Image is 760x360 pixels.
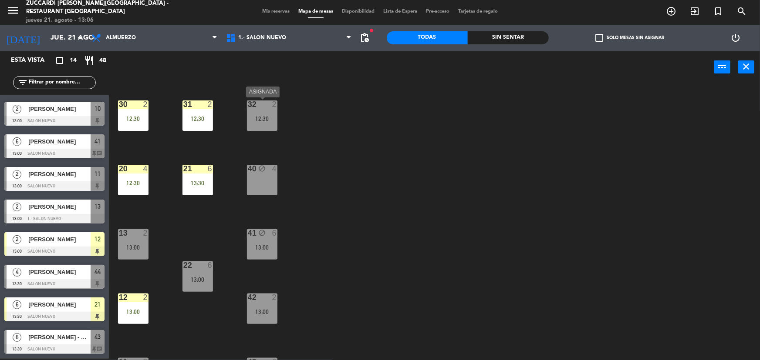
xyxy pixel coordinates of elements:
span: 43 [95,332,101,342]
span: pending_actions [360,33,370,43]
span: Pre-acceso [422,9,454,14]
i: block [258,229,266,237]
span: 14 [70,56,77,66]
div: 22 [183,261,184,269]
span: [PERSON_NAME] [28,300,91,309]
span: 41 [95,136,101,147]
span: [PERSON_NAME] [28,170,91,179]
input: Filtrar por nombre... [28,78,95,87]
button: menu [7,4,20,20]
span: [PERSON_NAME] [28,267,91,277]
span: 2 [13,203,21,211]
div: 2 [272,293,277,301]
span: 6 [13,300,21,309]
div: 6 [208,261,213,269]
div: jueves 21. agosto - 13:06 [26,16,183,25]
button: power_input [714,60,730,73]
div: 13:00 [182,277,213,283]
div: 12:30 [247,116,277,122]
div: 12:30 [118,116,149,122]
span: 2 [13,235,21,244]
i: add_circle_outline [666,6,676,17]
span: 44 [95,267,101,277]
span: 2 [13,170,21,179]
i: turned_in_not [713,6,723,17]
span: 4 [13,268,21,277]
div: 2 [143,229,149,237]
div: 13:30 [182,180,213,186]
div: 31 [183,100,184,108]
span: 2 [13,105,21,113]
i: close [741,61,752,72]
span: [PERSON_NAME] [28,137,91,146]
i: power_settings_new [730,33,741,43]
span: 48 [99,56,106,66]
div: Todas [387,31,468,44]
span: 6 [13,333,21,342]
div: 13:00 [247,309,277,315]
div: 2 [208,100,213,108]
i: filter_list [17,77,28,88]
div: 4 [272,165,277,173]
span: [PERSON_NAME] [28,235,91,244]
span: 10 [95,103,101,114]
span: [PERSON_NAME] [28,104,91,113]
div: 13:00 [118,309,149,315]
div: ASIGNADA [246,87,280,97]
div: Esta vista [4,55,63,66]
div: 2 [272,100,277,108]
span: [PERSON_NAME] [28,202,91,211]
div: 12:30 [118,180,149,186]
span: Lista de Espera [379,9,422,14]
span: 6 [13,137,21,146]
div: 4 [143,165,149,173]
span: 12 [95,234,101,244]
span: Almuerzo [106,35,136,41]
span: [PERSON_NAME] - UK BRAND AMBASSADOR [28,333,91,342]
span: 13 [95,201,101,212]
span: 11 [95,169,101,179]
i: menu [7,4,20,17]
i: arrow_drop_down [74,33,85,43]
i: crop_square [54,55,65,66]
label: Solo mesas sin asignar [596,34,665,42]
div: 2 [143,100,149,108]
div: 13:00 [247,244,277,250]
span: 1.- SALON NUEVO [238,35,286,41]
span: check_box_outline_blank [596,34,604,42]
i: search [736,6,747,17]
div: 13:00 [118,244,149,250]
i: exit_to_app [689,6,700,17]
div: 12:30 [182,116,213,122]
div: 6 [272,229,277,237]
i: power_input [717,61,728,72]
div: 21 [183,165,184,173]
span: Mis reservas [258,9,294,14]
span: Disponibilidad [338,9,379,14]
button: close [738,60,754,73]
div: Sin sentar [468,31,549,44]
i: block [258,165,266,172]
i: restaurant [84,55,95,66]
div: 2 [143,293,149,301]
span: Tarjetas de regalo [454,9,502,14]
span: Mapa de mesas [294,9,338,14]
span: fiber_manual_record [369,28,375,33]
span: 21 [95,299,101,310]
div: 6 [208,165,213,173]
